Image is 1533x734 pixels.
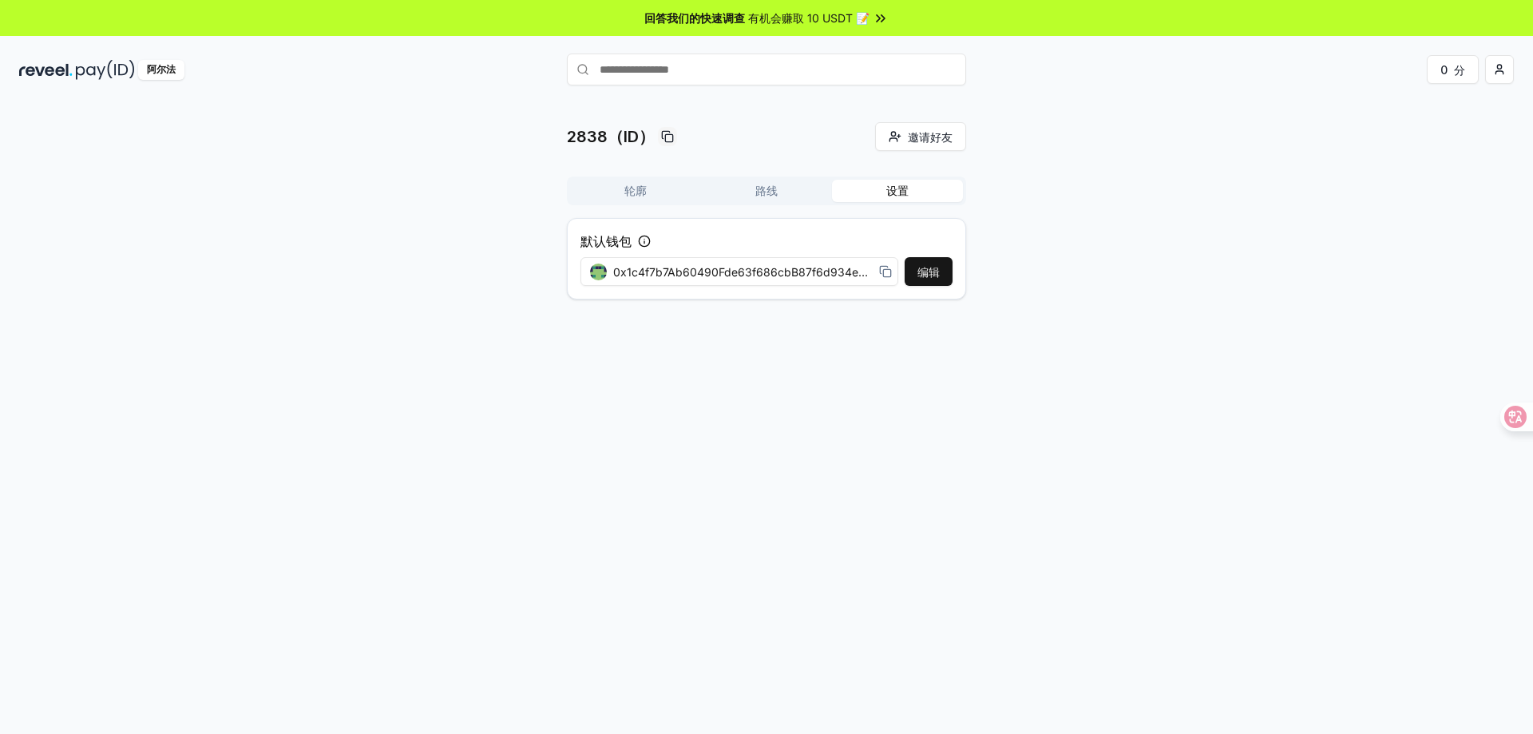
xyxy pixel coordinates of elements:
[76,60,135,80] img: 付款编号
[580,233,632,249] font: 默认钱包
[1440,63,1448,77] font: 0
[1454,63,1465,77] font: 分
[905,257,953,286] button: 编辑
[613,265,891,279] font: 0x1c4f7b7Ab60490Fde63f686cbB87f6d934eccdFa
[147,63,176,75] font: 阿尔法
[1427,55,1479,84] button: 0分
[19,60,73,80] img: 揭示黑暗
[875,122,966,151] button: 邀请好友
[624,184,647,197] font: 轮廓
[755,184,778,197] font: 路线
[644,11,745,25] font: 回答我们的快速调查
[908,130,953,144] font: 邀请好友
[886,184,909,197] font: 设置
[917,265,940,279] font: 编辑
[567,127,655,146] font: 2838（ID）
[748,11,869,25] font: 有机会赚取 10 USDT 📝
